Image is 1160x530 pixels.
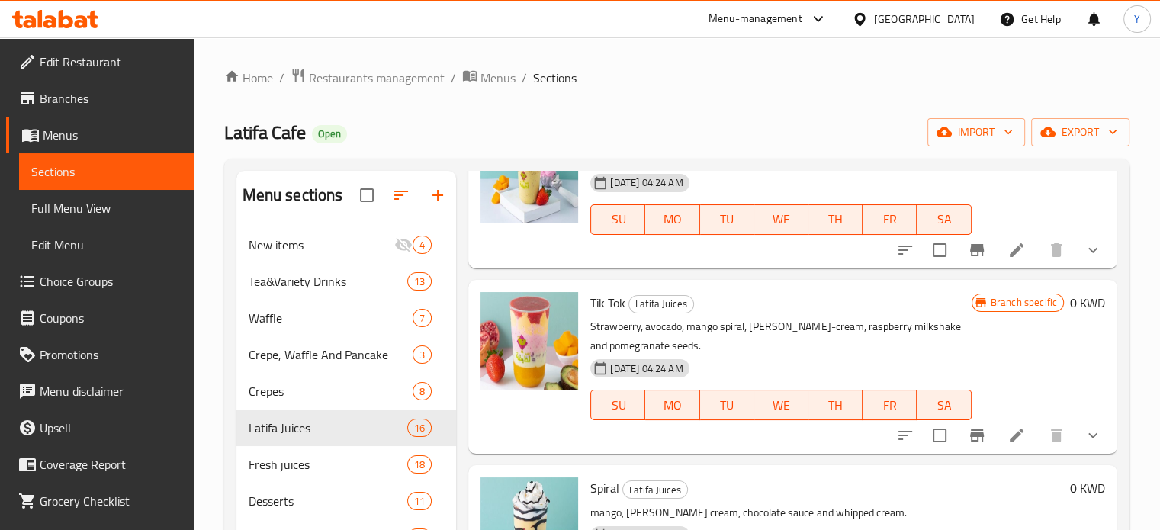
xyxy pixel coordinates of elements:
a: Grocery Checklist [6,483,194,519]
h2: Menu sections [243,184,343,207]
span: MO [651,394,693,416]
a: Sections [19,153,194,190]
div: [GEOGRAPHIC_DATA] [874,11,975,27]
a: Home [224,69,273,87]
span: Desserts [249,492,408,510]
button: SU [590,390,645,420]
span: Coverage Report [40,455,182,474]
button: import [927,118,1025,146]
span: Branches [40,89,182,108]
div: Latifa Juices16 [236,410,457,446]
span: [DATE] 04:24 AM [604,361,689,376]
img: Tik Tok [480,292,578,390]
button: delete [1038,232,1075,268]
div: items [407,272,432,291]
svg: Show Choices [1084,426,1102,445]
span: Y [1134,11,1140,27]
div: items [413,382,432,400]
span: import [940,123,1013,142]
button: Branch-specific-item [959,232,995,268]
div: Tea&Variety Drinks [249,272,408,291]
a: Edit menu item [1007,426,1026,445]
a: Coupons [6,300,194,336]
a: Edit Menu [19,226,194,263]
span: Restaurants management [309,69,445,87]
span: New items [249,236,395,254]
span: Menus [43,126,182,144]
button: show more [1075,417,1111,454]
span: Tik Tok [590,291,625,314]
span: Sections [31,162,182,181]
button: Branch-specific-item [959,417,995,454]
span: Sections [533,69,577,87]
span: Latifa Cafe [224,115,306,149]
a: Edit Restaurant [6,43,194,80]
button: TU [700,204,754,235]
button: sort-choices [887,417,924,454]
span: WE [760,208,802,230]
span: 7 [413,311,431,326]
span: TH [815,394,856,416]
span: SU [597,208,639,230]
button: TU [700,390,754,420]
span: 3 [413,348,431,362]
button: WE [754,390,808,420]
span: Select to update [924,234,956,266]
span: TU [706,394,748,416]
span: 16 [408,421,431,435]
span: [DATE] 04:24 AM [604,175,689,190]
nav: breadcrumb [224,68,1129,88]
span: 11 [408,494,431,509]
button: TH [808,390,863,420]
h6: 0 KWD [1070,292,1105,313]
div: Latifa Juices [622,480,688,499]
a: Branches [6,80,194,117]
span: Branch specific [985,295,1063,310]
div: Menu-management [709,10,802,28]
p: mango, [PERSON_NAME] cream, chocolate sauce and whipped cream. [590,503,1064,522]
button: sort-choices [887,232,924,268]
span: Choice Groups [40,272,182,291]
span: Crepes [249,382,413,400]
svg: Inactive section [394,236,413,254]
span: TU [706,208,748,230]
span: 18 [408,458,431,472]
button: FR [863,390,917,420]
a: Coverage Report [6,446,194,483]
div: items [413,309,432,327]
span: Open [312,127,347,140]
span: SA [923,394,965,416]
a: Edit menu item [1007,241,1026,259]
div: Desserts11 [236,483,457,519]
a: Full Menu View [19,190,194,226]
div: Tea&Variety Drinks13 [236,263,457,300]
button: SA [917,390,971,420]
button: WE [754,204,808,235]
span: 13 [408,275,431,289]
a: Restaurants management [291,68,445,88]
span: Promotions [40,345,182,364]
button: TH [808,204,863,235]
button: delete [1038,417,1075,454]
li: / [451,69,456,87]
span: SU [597,394,639,416]
img: Fulla [480,125,578,223]
div: New items4 [236,226,457,263]
button: export [1031,118,1129,146]
svg: Show Choices [1084,241,1102,259]
a: Menus [6,117,194,153]
button: FR [863,204,917,235]
span: TH [815,208,856,230]
span: Fresh juices [249,455,408,474]
span: Edit Restaurant [40,53,182,71]
a: Menu disclaimer [6,373,194,410]
div: Fresh juices18 [236,446,457,483]
div: Waffle [249,309,413,327]
li: / [522,69,527,87]
span: Crepe, Waffle And Pancake [249,345,413,364]
a: Choice Groups [6,263,194,300]
li: / [279,69,284,87]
